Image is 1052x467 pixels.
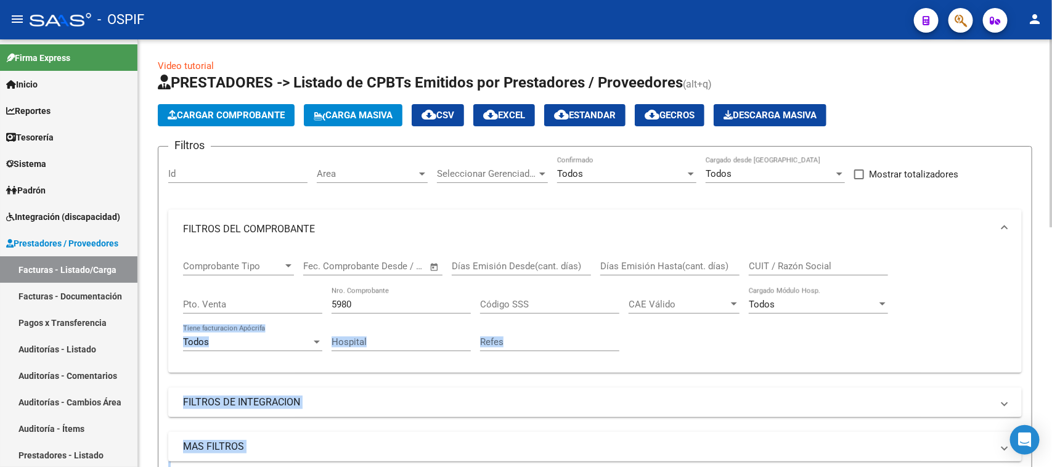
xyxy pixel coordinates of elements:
span: Sistema [6,157,46,171]
span: CAE Válido [629,299,728,310]
mat-icon: cloud_download [645,107,659,122]
app-download-masive: Descarga masiva de comprobantes (adjuntos) [714,104,826,126]
mat-expansion-panel-header: FILTROS DEL COMPROBANTE [168,209,1022,249]
button: Estandar [544,104,626,126]
button: EXCEL [473,104,535,126]
span: Todos [706,168,732,179]
span: Carga Masiva [314,110,393,121]
span: PRESTADORES -> Listado de CPBTs Emitidos por Prestadores / Proveedores [158,74,683,91]
mat-panel-title: FILTROS DEL COMPROBANTE [183,222,992,236]
button: Descarga Masiva [714,104,826,126]
mat-icon: menu [10,12,25,26]
input: Fecha inicio [303,261,353,272]
span: Padrón [6,184,46,197]
span: EXCEL [483,110,525,121]
span: Firma Express [6,51,70,65]
span: Todos [749,299,775,310]
span: Cargar Comprobante [168,110,285,121]
span: Seleccionar Gerenciador [437,168,537,179]
span: CSV [422,110,454,121]
div: FILTROS DEL COMPROBANTE [168,249,1022,373]
mat-icon: cloud_download [554,107,569,122]
mat-expansion-panel-header: FILTROS DE INTEGRACION [168,388,1022,417]
span: Integración (discapacidad) [6,210,120,224]
div: Open Intercom Messenger [1010,425,1040,455]
mat-panel-title: MAS FILTROS [183,440,992,453]
span: (alt+q) [683,78,712,90]
span: Mostrar totalizadores [869,167,958,182]
span: Todos [557,168,583,179]
button: Cargar Comprobante [158,104,295,126]
mat-expansion-panel-header: MAS FILTROS [168,432,1022,461]
span: Reportes [6,104,51,118]
button: Open calendar [428,260,442,274]
button: CSV [412,104,464,126]
span: Todos [183,336,209,347]
mat-panel-title: FILTROS DE INTEGRACION [183,396,992,409]
span: Area [317,168,417,179]
span: Inicio [6,78,38,91]
span: Estandar [554,110,616,121]
h3: Filtros [168,137,211,154]
a: Video tutorial [158,60,214,71]
span: Comprobante Tipo [183,261,283,272]
button: Carga Masiva [304,104,402,126]
span: Tesorería [6,131,54,144]
mat-icon: cloud_download [483,107,498,122]
span: Prestadores / Proveedores [6,237,118,250]
span: Gecros [645,110,695,121]
mat-icon: cloud_download [422,107,436,122]
input: Fecha fin [364,261,424,272]
span: Descarga Masiva [724,110,817,121]
span: - OSPIF [97,6,144,33]
mat-icon: person [1027,12,1042,26]
button: Gecros [635,104,704,126]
